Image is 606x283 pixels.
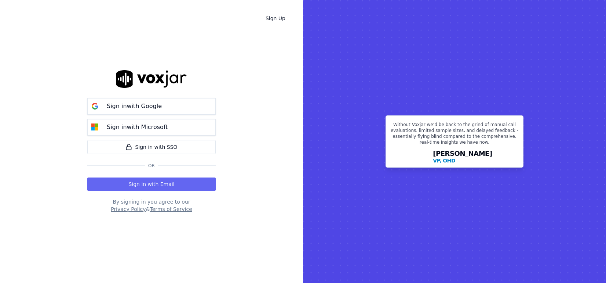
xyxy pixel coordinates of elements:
div: [PERSON_NAME] [433,150,492,164]
p: VP, OHD [433,157,455,164]
button: Sign inwith Microsoft [87,119,216,136]
img: google Sign in button [88,99,102,114]
a: Sign in with SSO [87,140,216,154]
button: Sign inwith Google [87,98,216,115]
button: Terms of Service [150,205,192,213]
button: Sign in with Email [87,178,216,191]
span: Or [145,163,158,169]
p: Sign in with Google [107,102,162,111]
p: Without Voxjar we’d be back to the grind of manual call evaluations, limited sample sizes, and de... [390,122,519,148]
img: logo [116,70,187,87]
div: By signing in you agree to our & [87,198,216,213]
img: microsoft Sign in button [88,120,102,135]
button: Privacy Policy [111,205,146,213]
a: Sign Up [260,12,291,25]
p: Sign in with Microsoft [107,123,168,132]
